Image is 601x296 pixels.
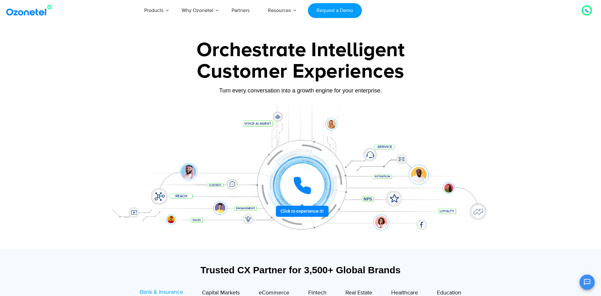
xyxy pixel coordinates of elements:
div: Orchestrate Intelligent [103,40,498,60]
a: Request a Demo [308,3,362,18]
div: Trusted CX Partner for 3,500+ Global Brands [107,264,495,275]
div: Customer Experiences [103,56,498,87]
span: Bank & Insurance [140,289,183,296]
div: Turn every conversation into a growth engine for your enterprise. [103,87,498,94]
button: Open chat [580,275,595,290]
